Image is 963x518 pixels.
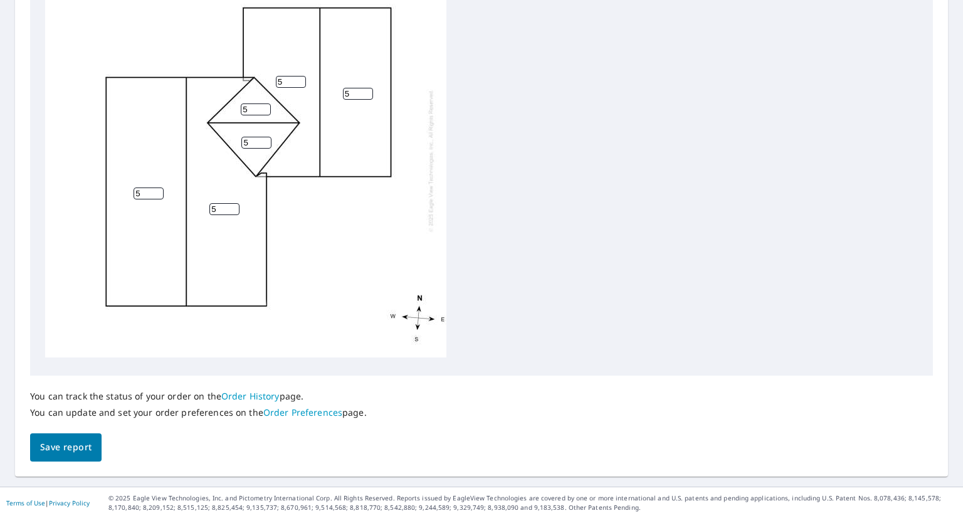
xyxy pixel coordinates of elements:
[30,433,102,462] button: Save report
[49,499,90,507] a: Privacy Policy
[6,499,90,507] p: |
[30,407,367,418] p: You can update and set your order preferences on the page.
[6,499,45,507] a: Terms of Use
[108,494,957,512] p: © 2025 Eagle View Technologies, Inc. and Pictometry International Corp. All Rights Reserved. Repo...
[40,440,92,455] span: Save report
[263,406,342,418] a: Order Preferences
[30,391,367,402] p: You can track the status of your order on the page.
[221,390,280,402] a: Order History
